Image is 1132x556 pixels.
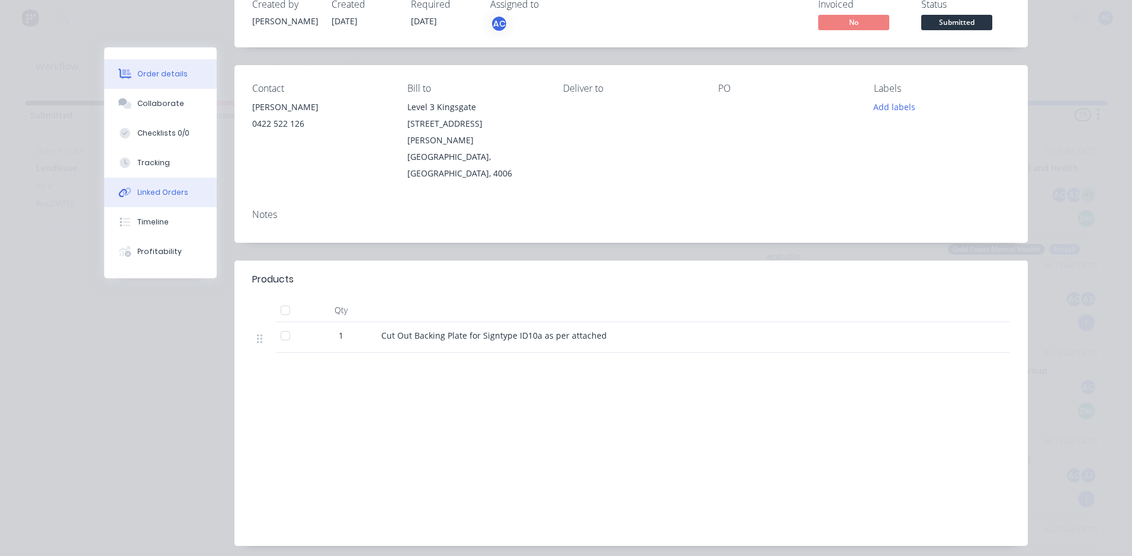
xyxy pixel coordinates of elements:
div: [PERSON_NAME] [252,15,317,27]
div: Profitability [137,246,182,257]
div: Deliver to [563,83,699,94]
button: AC [490,15,508,33]
div: Checklists 0/0 [137,128,189,139]
span: Submitted [921,15,992,30]
div: Notes [252,209,1010,220]
div: Contact [252,83,388,94]
button: Add labels [867,99,921,115]
span: Cut Out Backing Plate for Signtype ID10a as per attached [381,330,607,341]
button: Timeline [104,207,217,237]
div: Linked Orders [137,187,188,198]
span: [DATE] [332,15,358,27]
div: [PERSON_NAME] [252,99,388,115]
div: Bill to [407,83,544,94]
div: Labels [874,83,1010,94]
div: Level 3 Kingsgate [STREET_ADDRESS] [407,99,544,132]
button: Checklists 0/0 [104,118,217,148]
div: Collaborate [137,98,184,109]
div: Qty [305,298,377,322]
div: 0422 522 126 [252,115,388,132]
div: PO [718,83,854,94]
div: Order details [137,69,188,79]
span: 1 [339,329,343,342]
span: No [818,15,889,30]
button: Submitted [921,15,992,33]
div: Level 3 Kingsgate [STREET_ADDRESS][PERSON_NAME][GEOGRAPHIC_DATA], [GEOGRAPHIC_DATA], 4006 [407,99,544,182]
button: Profitability [104,237,217,266]
div: Tracking [137,158,170,168]
span: [DATE] [411,15,437,27]
button: Tracking [104,148,217,178]
div: Timeline [137,217,169,227]
div: [PERSON_NAME]0422 522 126 [252,99,388,137]
div: Products [252,272,294,287]
button: Order details [104,59,217,89]
button: Collaborate [104,89,217,118]
button: Linked Orders [104,178,217,207]
div: [PERSON_NAME][GEOGRAPHIC_DATA], [GEOGRAPHIC_DATA], 4006 [407,132,544,182]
